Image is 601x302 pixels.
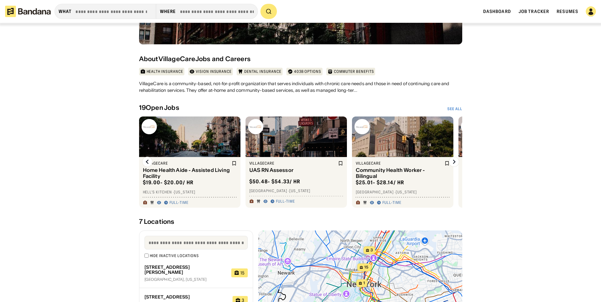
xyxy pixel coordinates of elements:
[483,9,511,14] a: Dashboard
[249,167,337,173] div: UAS RN Assessor
[147,69,183,74] div: Health insurance
[249,188,343,193] div: [GEOGRAPHIC_DATA] · [US_STATE]
[356,167,443,179] div: Community Health Worker - Bilingual
[139,258,253,288] a: [STREET_ADDRESS][PERSON_NAME][GEOGRAPHIC_DATA], [US_STATE]15
[144,278,227,281] div: [GEOGRAPHIC_DATA], [US_STATE]
[356,161,443,166] div: VillageCare
[519,9,549,14] a: Job Tracker
[144,294,228,300] div: [STREET_ADDRESS]
[139,116,240,208] a: VillageCare logoVillageCareHome Health Aide - Assisted Living Facility$19.00- $20.00/ hrHell's Ki...
[143,161,230,166] div: VillageCare
[447,106,462,111] a: See All
[352,116,453,208] a: VillageCare logoVillageCareCommunity Health Worker - Bilingual$25.01- $28.14/ hr[GEOGRAPHIC_DATA]...
[143,190,237,195] div: Hell's Kitchen · [US_STATE]
[355,119,370,134] img: VillageCare logo
[139,218,462,225] div: 7 Locations
[5,6,51,17] img: Bandana logotype
[458,116,560,208] a: VillageCare logoVillageCareBehavioral Health Social Worker - Bilingual$32.77- $36.87/ hr[GEOGRAPH...
[449,157,459,167] img: Right Arrow
[139,80,462,94] div: VillageCare is a community-based, not-for-profit organization that serves individuals with chroni...
[248,119,263,134] img: VillageCare logo
[246,116,347,208] a: VillageCare logoVillageCareUAS RN Assessor$50.48- $54.33/ hr[GEOGRAPHIC_DATA] ·[US_STATE]Full-time
[158,55,251,63] div: VillageCare Jobs and Careers
[143,167,230,179] div: Home Health Aide - Assisted Living Facility
[356,179,405,186] div: $ 25.01 - $28.14 / hr
[364,265,368,270] span: 15
[139,104,179,111] div: 19 Open Jobs
[461,119,476,134] img: VillageCare logo
[557,9,578,14] a: Resumes
[142,157,152,167] img: Left Arrow
[382,200,402,205] div: Full-time
[249,178,301,185] div: $ 50.48 - $54.33 / hr
[150,253,199,258] div: Hide inactive locations
[249,161,337,166] div: VillageCare
[294,69,322,74] div: 403b options
[196,69,232,74] div: Vision insurance
[160,9,176,14] div: Where
[59,9,72,14] div: what
[139,55,158,63] div: About
[363,280,365,286] span: 1
[370,248,373,253] span: 3
[334,69,374,74] div: Commuter benefits
[276,199,295,204] div: Full-time
[143,179,194,186] div: $ 19.00 - $20.00 / hr
[142,119,157,134] img: VillageCare logo
[169,200,189,205] div: Full-time
[356,190,450,195] div: [GEOGRAPHIC_DATA] · [US_STATE]
[244,69,281,74] div: Dental insurance
[144,265,227,275] div: [STREET_ADDRESS][PERSON_NAME]
[240,271,245,275] div: 15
